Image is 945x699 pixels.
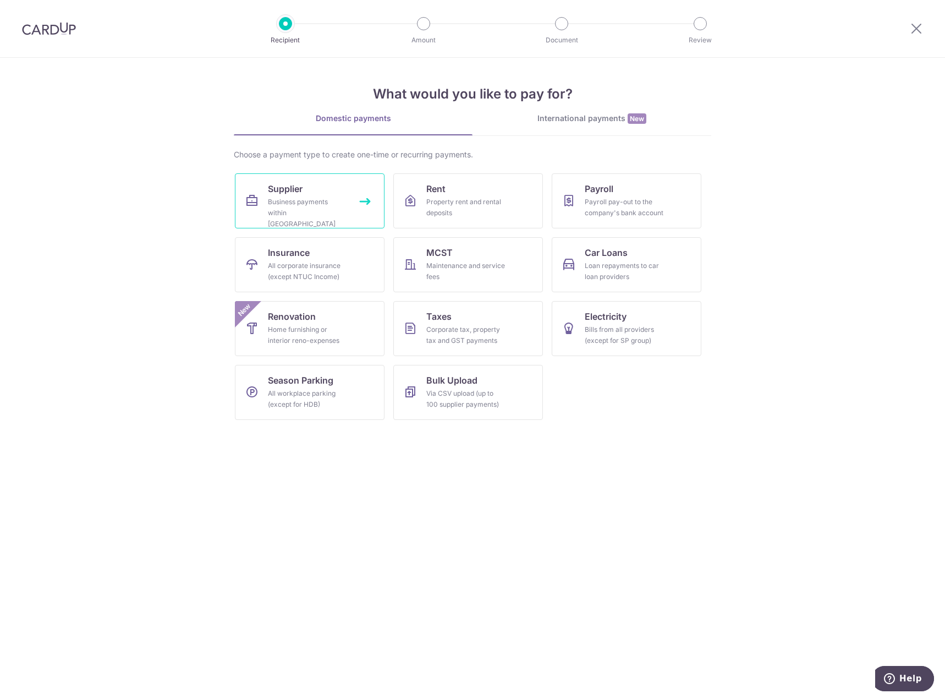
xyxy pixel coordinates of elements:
[235,365,384,420] a: Season ParkingAll workplace parking (except for HDB)
[875,666,934,693] iframe: Opens a widget where you can find more information
[426,374,477,387] span: Bulk Upload
[393,173,543,228] a: RentProperty rent and rental deposits
[426,182,446,195] span: Rent
[234,149,711,160] div: Choose a payment type to create one-time or recurring payments.
[552,301,701,356] a: ElectricityBills from all providers (except for SP group)
[268,246,310,259] span: Insurance
[268,310,316,323] span: Renovation
[383,35,464,46] p: Amount
[552,237,701,292] a: Car LoansLoan repayments to car loan providers
[245,35,326,46] p: Recipient
[585,310,627,323] span: Electricity
[585,182,613,195] span: Payroll
[268,388,347,410] div: All workplace parking (except for HDB)
[521,35,602,46] p: Document
[235,173,384,228] a: SupplierBusiness payments within [GEOGRAPHIC_DATA]
[24,8,47,18] span: Help
[426,310,452,323] span: Taxes
[22,22,76,35] img: CardUp
[552,173,701,228] a: PayrollPayroll pay-out to the company's bank account
[234,113,472,124] div: Domestic payments
[426,388,506,410] div: Via CSV upload (up to 100 supplier payments)
[234,84,711,104] h4: What would you like to pay for?
[472,113,711,124] div: International payments
[393,237,543,292] a: MCSTMaintenance and service fees
[235,301,254,319] span: New
[426,260,506,282] div: Maintenance and service fees
[268,260,347,282] div: All corporate insurance (except NTUC Income)
[393,365,543,420] a: Bulk UploadVia CSV upload (up to 100 supplier payments)
[268,196,347,230] div: Business payments within [GEOGRAPHIC_DATA]
[268,182,303,195] span: Supplier
[585,324,664,346] div: Bills from all providers (except for SP group)
[235,237,384,292] a: InsuranceAll corporate insurance (except NTUC Income)
[268,324,347,346] div: Home furnishing or interior reno-expenses
[585,246,628,259] span: Car Loans
[426,196,506,219] div: Property rent and rental deposits
[393,301,543,356] a: TaxesCorporate tax, property tax and GST payments
[426,246,453,259] span: MCST
[268,374,333,387] span: Season Parking
[585,260,664,282] div: Loan repayments to car loan providers
[628,113,646,124] span: New
[426,324,506,346] div: Corporate tax, property tax and GST payments
[585,196,664,219] div: Payroll pay-out to the company's bank account
[660,35,741,46] p: Review
[235,301,384,356] a: RenovationHome furnishing or interior reno-expensesNew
